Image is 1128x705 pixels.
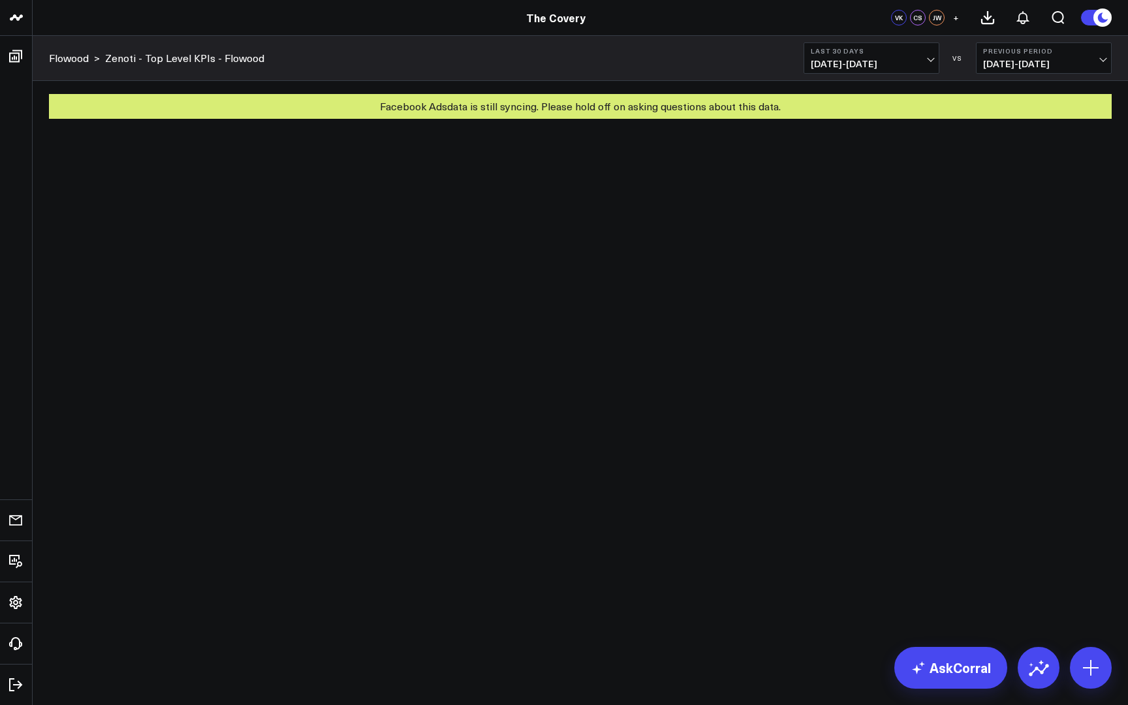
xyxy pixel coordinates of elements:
[49,94,1112,119] div: Facebook Ads data is still syncing. Please hold off on asking questions about this data.
[49,51,89,65] a: Flowood
[929,10,945,25] div: JW
[983,47,1104,55] b: Previous Period
[946,54,969,62] div: VS
[811,47,932,55] b: Last 30 Days
[983,59,1104,69] span: [DATE] - [DATE]
[811,59,932,69] span: [DATE] - [DATE]
[526,10,586,25] a: The Covery
[105,51,264,65] a: Zenoti - Top Level KPIs - Flowood
[953,13,959,22] span: +
[910,10,926,25] div: CS
[894,647,1007,689] a: AskCorral
[891,10,907,25] div: VK
[976,42,1112,74] button: Previous Period[DATE]-[DATE]
[948,10,963,25] button: +
[49,51,100,65] div: >
[804,42,939,74] button: Last 30 Days[DATE]-[DATE]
